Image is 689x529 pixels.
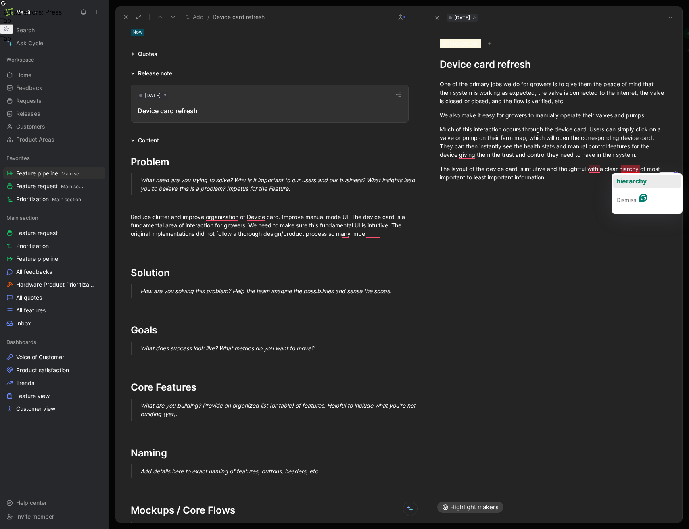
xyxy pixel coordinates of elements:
[138,106,402,116] div: Device card refresh
[16,195,81,204] span: Prioritization
[3,377,105,389] a: Trends
[3,227,105,239] a: Feature request
[6,154,30,162] span: Favorites
[3,152,105,164] div: Favorites
[16,306,46,314] span: All features
[16,379,34,387] span: Trends
[16,110,40,118] span: Releases
[3,279,105,291] a: Hardware Product Prioritization
[3,304,105,317] a: All features
[16,366,69,374] span: Product satisfaction
[94,353,102,361] button: View actions
[145,92,161,100] div: [DATE]
[61,183,90,190] span: Main section
[140,176,418,193] div: What need are you trying to solve? Why is it important to our users and our business? What insigh...
[16,71,31,79] span: Home
[3,510,105,523] div: Invite member
[94,268,102,276] button: View actions
[94,366,102,374] button: View actions
[127,49,161,59] div: Quotes
[94,405,102,413] button: View actions
[52,196,81,202] span: Main section
[6,214,38,222] span: Main section
[3,212,105,329] div: Main sectionFeature requestPrioritizationFeature pipelineAll feedbacksHardware Product Prioritiza...
[16,281,94,289] span: Hardware Product Prioritization
[16,353,64,361] span: Voice of Customer
[424,71,683,190] div: To enrich screen reader interactions, please activate Accessibility in Grammarly extension settings
[16,392,50,400] span: Feature view
[138,135,159,145] div: Content
[3,390,105,402] a: Feature view
[140,467,418,475] div: Add details here to exact naming of features, buttons, headers, etc.
[131,266,409,280] div: Solution
[3,193,105,205] a: PrioritizationMain section
[94,392,102,400] button: View actions
[94,319,102,327] button: View actions
[3,167,105,179] a: Feature pipelineMain section
[3,54,105,66] div: Workspace
[3,95,105,107] a: Requests
[16,268,52,276] span: All feedbacks
[16,319,31,327] span: Inbox
[3,317,105,329] a: Inbox
[131,380,409,395] div: Core Features
[440,58,667,71] h1: Device card refresh
[3,351,105,363] a: Voice of Customer
[94,294,102,302] button: View actions
[140,401,418,418] div: What are you building? Provide an organized list (or table) of features. Helpful to include what ...
[94,281,102,289] button: View actions
[16,405,55,413] span: Customer view
[3,336,105,415] div: DashboardsVoice of CustomerProduct satisfactionTrendsFeature viewCustomer view
[3,292,105,304] a: All quotes
[131,503,409,518] div: Mockups / Core Flows
[131,85,409,123] button: [DATE]Device card refresh
[6,56,34,64] span: Workspace
[127,135,162,145] div: Content
[16,84,42,92] span: Feedback
[16,135,54,144] span: Product Areas
[16,38,43,48] span: Ask Cycle
[131,212,409,238] div: Reduce clutter and improve organization of Device card. Improve manual mode UI. The device card i...
[16,255,58,263] span: Feature pipeline
[3,82,105,94] a: Feedback
[94,242,102,250] button: View actions
[3,37,105,49] a: Ask Cycle
[3,336,105,348] div: Dashboards
[3,133,105,146] a: Product Areas
[16,97,42,105] span: Requests
[3,108,105,120] a: Releases
[3,364,105,376] a: Product satisfaction
[95,169,103,177] button: View actions
[94,229,102,237] button: View actions
[3,266,105,278] a: All feedbacks
[3,69,105,81] a: Home
[16,499,47,506] span: Help center
[94,255,102,263] button: View actions
[3,497,105,509] div: Help center
[16,169,86,178] span: Feature pipeline
[131,323,409,337] div: Goals
[16,229,58,237] span: Feature request
[440,165,667,181] div: The layout of the device card is intuitive and thoughtful with a clear hiarchy of most important ...
[94,379,102,387] button: View actions
[3,240,105,252] a: Prioritization
[6,338,36,346] span: Dashboards
[131,155,409,169] div: Problem
[440,125,667,159] div: Much of this interaction occurs through the device card. Users can simply click on a valve or pum...
[3,403,105,415] a: Customer view
[94,195,102,203] button: View actions
[440,39,667,48] div: Improvement
[127,69,175,78] div: Release note
[16,294,42,302] span: All quotes
[3,212,105,224] div: Main section
[61,171,90,177] span: Main section
[16,513,54,520] span: Invite member
[95,182,103,190] button: View actions
[138,49,157,59] div: Quotes
[3,180,105,192] a: Feature requestMain section
[3,121,105,133] a: Customers
[16,242,49,250] span: Prioritization
[140,344,418,352] div: What does success look like? What metrics do you want to move?
[440,39,481,48] div: Improvement
[138,69,172,78] div: Release note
